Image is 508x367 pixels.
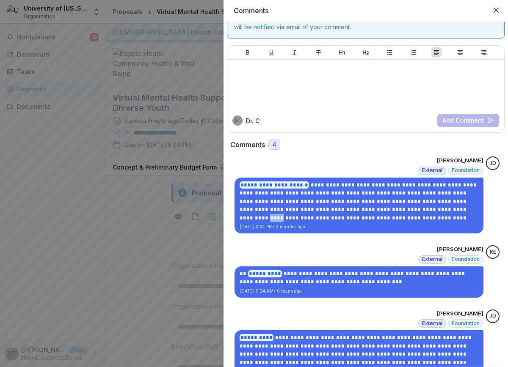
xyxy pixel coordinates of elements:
[234,7,498,15] h2: Comments
[240,288,478,294] p: [DATE] 9:24 AM • 6 hours ago
[489,313,496,319] div: Jennifer Donahoo
[230,141,265,149] h2: Comments
[422,256,442,262] span: External
[437,245,483,254] p: [PERSON_NAME]
[479,47,489,58] button: Align Right
[246,116,260,125] p: Dr. C
[235,118,240,123] div: Dr. Carolyn M. Tucker
[437,309,483,318] p: [PERSON_NAME]
[384,47,395,58] button: Bullet List
[490,249,496,255] div: Katie E
[266,47,276,58] button: Underline
[452,320,480,326] span: Foundation
[437,156,483,165] p: [PERSON_NAME]
[361,47,371,58] button: Heading 2
[313,47,323,58] button: Strike
[290,47,300,58] button: Italicize
[243,47,253,58] button: Bold
[455,47,465,58] button: Align Center
[272,141,276,148] span: 4
[337,47,347,58] button: Heading 1
[422,167,442,173] span: External
[240,224,478,230] p: [DATE] 3:34 PM • 3 minutes ago
[431,47,442,58] button: Align Left
[408,47,418,58] button: Ordered List
[489,161,496,166] div: Jennifer Donahoo
[422,320,442,326] span: External
[452,167,480,173] span: Foundation
[489,3,503,17] button: Close
[452,256,480,262] span: Foundation
[437,114,499,127] button: Add Comment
